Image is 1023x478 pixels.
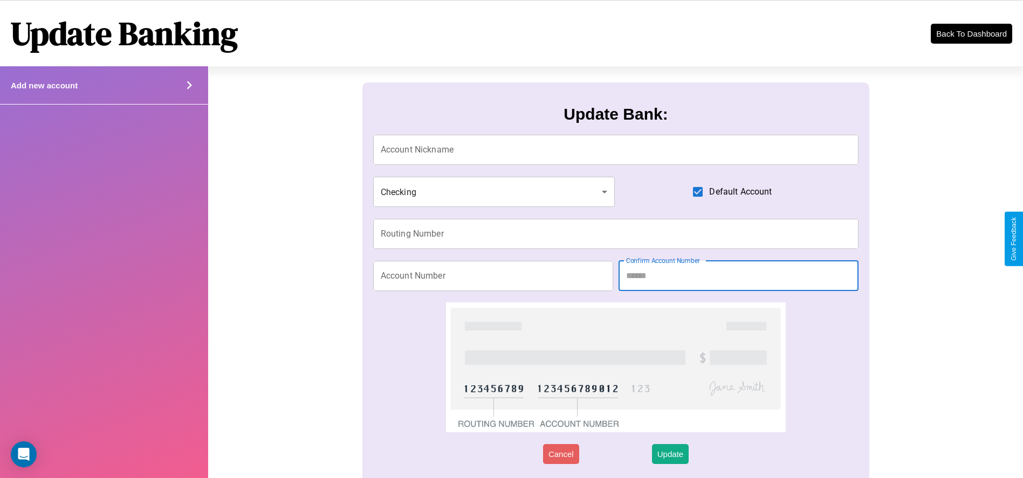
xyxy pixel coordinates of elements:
[931,24,1012,44] button: Back To Dashboard
[11,81,78,90] h4: Add new account
[11,441,37,467] div: Open Intercom Messenger
[626,256,700,265] label: Confirm Account Number
[446,302,786,432] img: check
[543,444,579,464] button: Cancel
[373,177,615,207] div: Checking
[1010,217,1018,261] div: Give Feedback
[709,185,772,198] span: Default Account
[564,105,668,123] h3: Update Bank:
[11,11,238,56] h1: Update Banking
[652,444,689,464] button: Update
